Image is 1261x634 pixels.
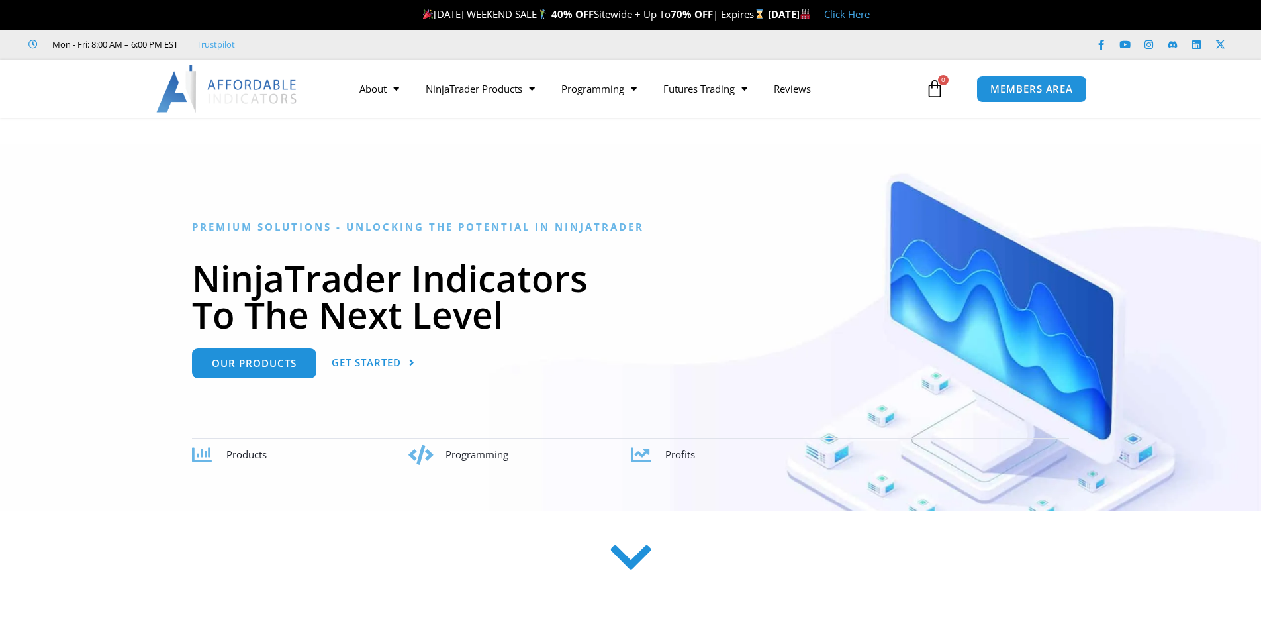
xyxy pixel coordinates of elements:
span: Products [226,448,267,461]
strong: 70% OFF [671,7,713,21]
span: Mon - Fri: 8:00 AM – 6:00 PM EST [49,36,178,52]
img: 🏌️‍♂️ [537,9,547,19]
a: NinjaTrader Products [412,74,548,104]
span: Get Started [332,358,401,368]
a: 0 [906,70,964,108]
h6: Premium Solutions - Unlocking the Potential in NinjaTrader [192,221,1069,233]
a: Reviews [761,74,824,104]
a: MEMBERS AREA [976,76,1087,103]
img: LogoAI | Affordable Indicators – NinjaTrader [156,65,299,113]
span: Programming [445,448,508,461]
a: Click Here [824,7,870,21]
a: Our Products [192,348,316,378]
a: About [346,74,412,104]
img: ⌛ [755,9,765,19]
a: Programming [548,74,650,104]
span: Our Products [212,358,297,368]
a: Futures Trading [650,74,761,104]
nav: Menu [346,74,922,104]
img: 🏭 [800,9,810,19]
strong: [DATE] [768,7,811,21]
span: Profits [665,448,695,461]
a: Trustpilot [197,36,235,52]
span: 0 [938,75,949,85]
span: [DATE] WEEKEND SALE Sitewide + Up To | Expires [420,7,767,21]
a: Get Started [332,348,415,378]
h1: NinjaTrader Indicators To The Next Level [192,260,1069,333]
strong: 40% OFF [551,7,594,21]
img: 🎉 [423,9,433,19]
span: MEMBERS AREA [990,84,1073,94]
